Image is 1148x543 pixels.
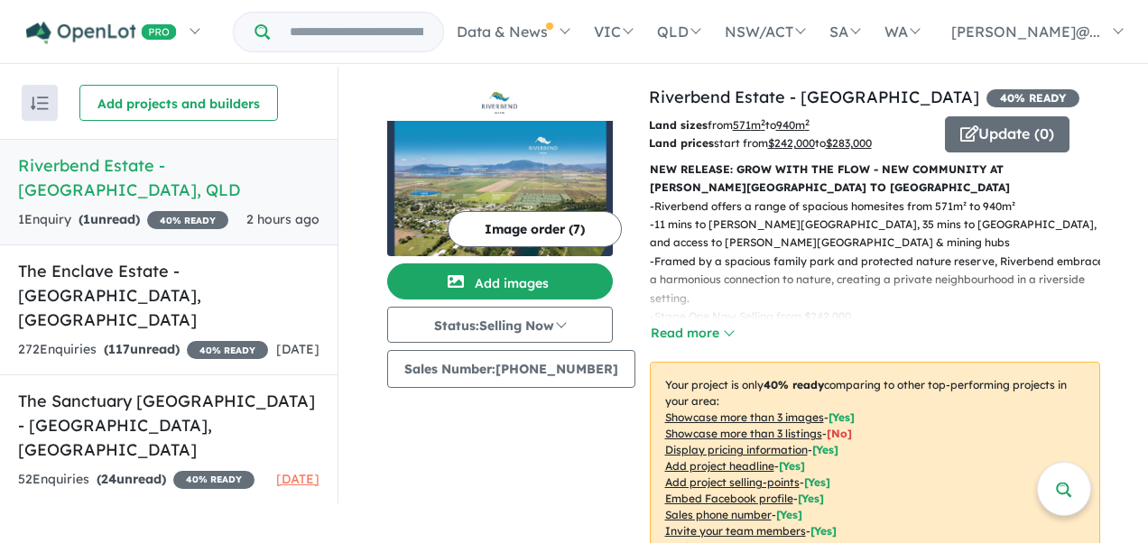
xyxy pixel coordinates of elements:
[815,136,872,150] span: to
[387,307,613,343] button: Status:Selling Now
[273,13,440,51] input: Try estate name, suburb, builder or developer
[101,471,116,487] span: 24
[768,136,815,150] u: $ 242,000
[79,85,278,121] button: Add projects and builders
[798,492,824,505] span: [ Yes ]
[986,89,1079,107] span: 40 % READY
[804,475,830,489] span: [ Yes ]
[650,216,1115,253] p: - 11 mins to [PERSON_NAME][GEOGRAPHIC_DATA], 35 mins to [GEOGRAPHIC_DATA], and access to [PERSON_...
[173,471,255,489] span: 40 % READY
[276,341,319,357] span: [DATE]
[776,118,810,132] u: 940 m
[649,118,708,132] b: Land sizes
[387,350,635,388] button: Sales Number:[PHONE_NUMBER]
[104,341,180,357] strong: ( unread)
[394,92,606,114] img: Riverbend Estate - Mirani Logo
[810,524,837,538] span: [ Yes ]
[650,308,1115,326] p: - Stage One Now Selling from $242,000
[108,341,130,357] span: 117
[665,492,793,505] u: Embed Facebook profile
[650,161,1100,198] p: NEW RELEASE: GROW WITH THE FLOW - NEW COMMUNITY AT [PERSON_NAME][GEOGRAPHIC_DATA] TO [GEOGRAPHIC_...
[826,136,872,150] u: $ 283,000
[448,211,622,247] button: Image order (7)
[665,524,806,538] u: Invite your team members
[951,23,1100,41] span: [PERSON_NAME]@...
[805,117,810,127] sup: 2
[665,459,774,473] u: Add project headline
[387,85,613,256] a: Riverbend Estate - Mirani LogoRiverbend Estate - Mirani
[665,475,800,489] u: Add project selling-points
[18,209,228,231] div: 1 Enquir y
[83,211,90,227] span: 1
[665,508,772,521] u: Sales phone number
[79,211,140,227] strong: ( unread)
[147,211,228,229] span: 40 % READY
[733,118,765,132] u: 571 m
[779,459,805,473] span: [ Yes ]
[18,389,319,462] h5: The Sanctuary [GEOGRAPHIC_DATA] - [GEOGRAPHIC_DATA] , [GEOGRAPHIC_DATA]
[97,471,166,487] strong: ( unread)
[31,97,49,110] img: sort.svg
[827,427,852,440] span: [ No ]
[387,121,613,256] img: Riverbend Estate - Mirani
[187,341,268,359] span: 40 % READY
[18,339,268,361] div: 272 Enquir ies
[18,153,319,202] h5: Riverbend Estate - [GEOGRAPHIC_DATA] , QLD
[387,263,613,299] button: Add images
[26,22,177,44] img: Openlot PRO Logo White
[650,253,1115,308] p: - Framed by a spacious family park and protected nature reserve, Riverbend embraces a harmonious ...
[650,198,1115,216] p: - Riverbend offers a range of spacious homesites from 571m² to 940m²
[945,116,1069,152] button: Update (0)
[812,443,838,456] span: [ Yes ]
[765,118,810,132] span: to
[649,136,714,150] b: Land prices
[276,471,319,487] span: [DATE]
[18,469,255,491] div: 52 Enquir ies
[665,427,822,440] u: Showcase more than 3 listings
[18,259,319,332] h5: The Enclave Estate - [GEOGRAPHIC_DATA] , [GEOGRAPHIC_DATA]
[246,211,319,227] span: 2 hours ago
[776,508,802,521] span: [ Yes ]
[650,323,735,344] button: Read more
[665,410,824,424] u: Showcase more than 3 images
[649,87,979,107] a: Riverbend Estate - [GEOGRAPHIC_DATA]
[649,116,931,134] p: from
[665,443,808,456] u: Display pricing information
[829,410,855,424] span: [ Yes ]
[649,134,931,152] p: start from
[764,378,824,391] b: 40 % ready
[761,117,765,127] sup: 2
